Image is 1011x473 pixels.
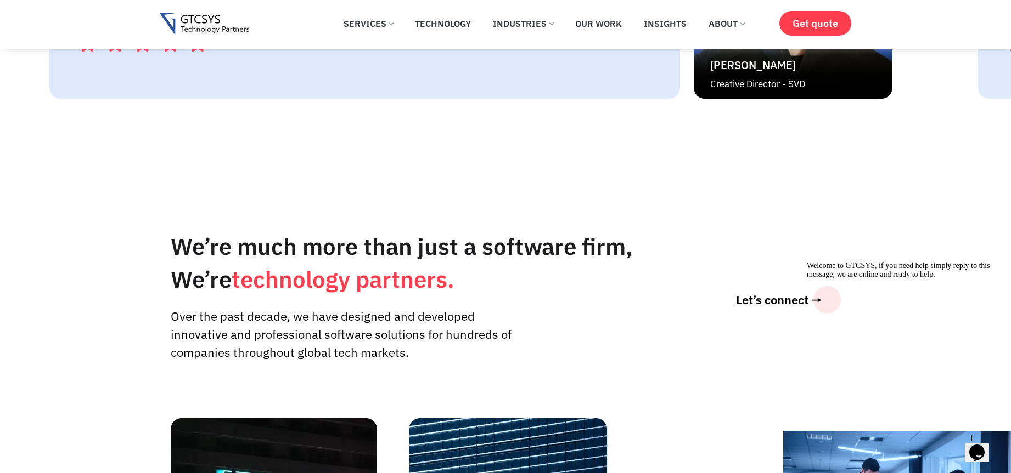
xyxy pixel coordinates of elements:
a: Our Work [567,12,630,36]
p: Over the past decade, we have designed and developed innovative and professional software solutio... [171,307,516,361]
div: [PERSON_NAME] [710,55,876,75]
span: technology partners. [232,264,454,294]
a: Services [335,12,401,36]
a: Insights [636,12,695,36]
iframe: chat widget [965,429,1000,462]
h2: We’re much more than just a software firm, We’re [171,230,710,296]
a: About [700,12,752,36]
a: Technology [407,12,479,36]
img: Gtcsys logo [160,13,249,36]
span: Welcome to GTCSYS, if you need help simply reply to this message, we are online and ready to help. [4,4,188,21]
a: Industries [485,12,561,36]
iframe: chat widget [802,257,1000,424]
a: Let’s connect [720,286,841,314]
div: Welcome to GTCSYS, if you need help simply reply to this message, we are online and ready to help. [4,4,202,22]
span: Get quote [793,18,838,29]
span: Let’s connect [736,294,808,306]
div: Creative Director - SVD [710,75,876,93]
a: Get quote [779,11,851,36]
